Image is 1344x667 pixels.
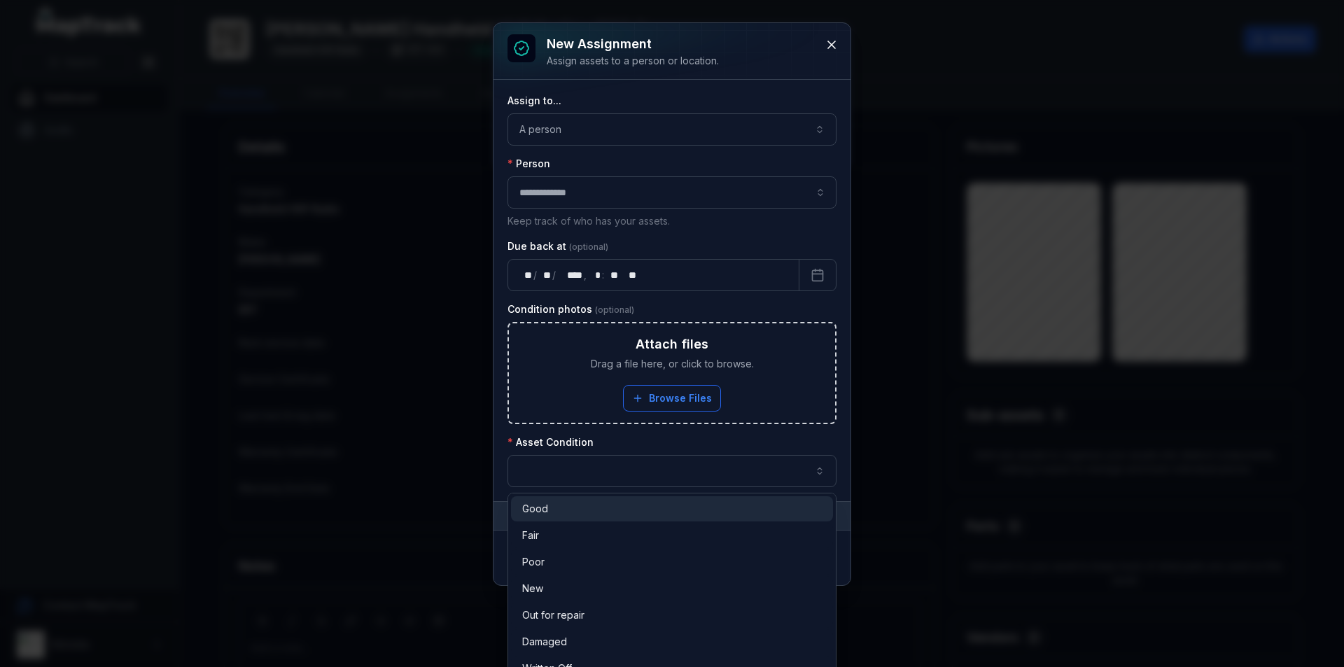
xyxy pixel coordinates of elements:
span: Out for repair [522,608,584,622]
span: Damaged [522,635,567,649]
span: Good [522,502,548,516]
span: Fair [522,528,539,542]
span: New [522,582,543,596]
span: Poor [522,555,545,569]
